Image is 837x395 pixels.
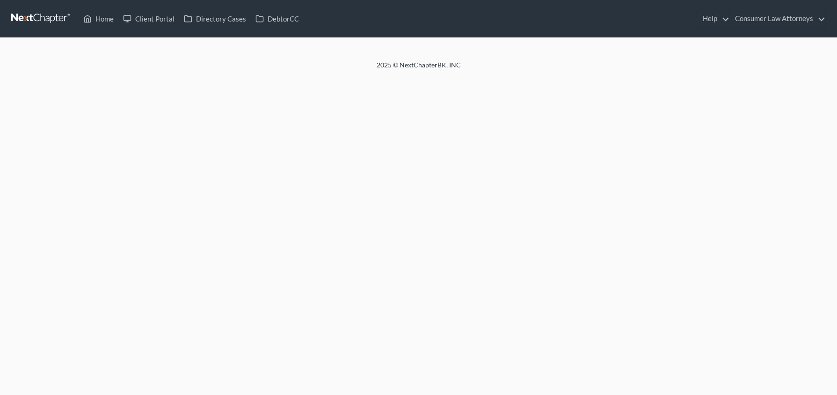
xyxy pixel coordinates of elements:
[730,10,825,27] a: Consumer Law Attorneys
[251,10,304,27] a: DebtorCC
[79,10,118,27] a: Home
[118,10,179,27] a: Client Portal
[179,10,251,27] a: Directory Cases
[152,60,685,77] div: 2025 © NextChapterBK, INC
[698,10,729,27] a: Help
